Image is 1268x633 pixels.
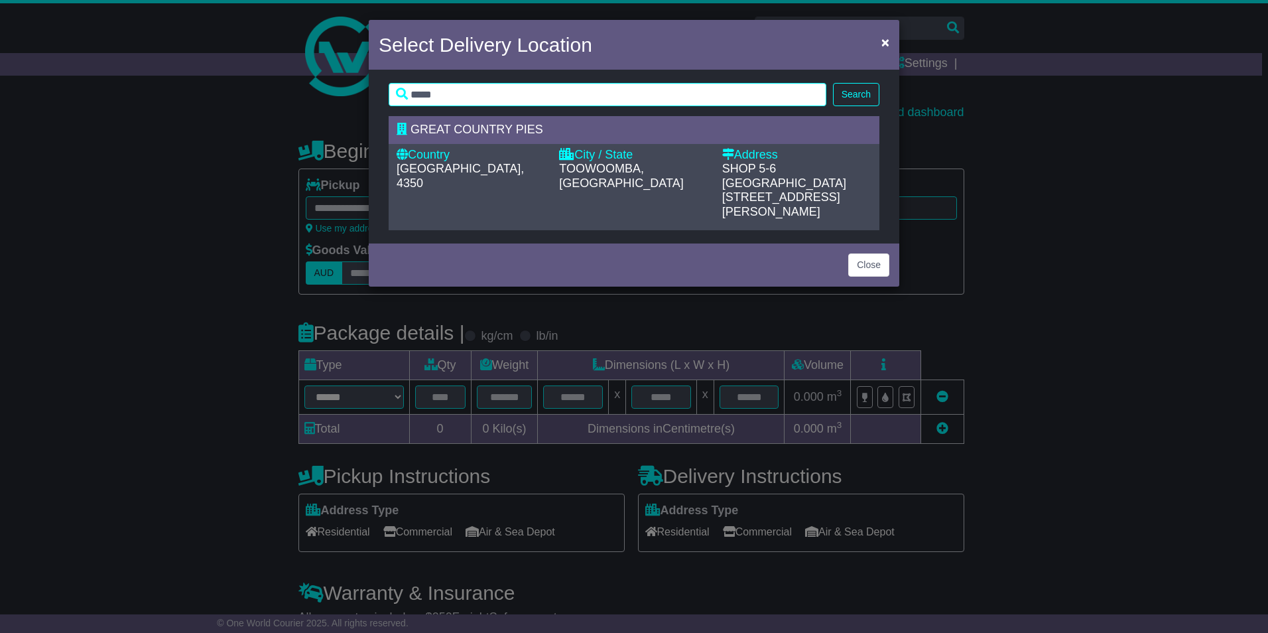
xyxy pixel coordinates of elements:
span: TOOWOOMBA, [GEOGRAPHIC_DATA] [559,162,683,190]
button: Search [833,83,879,106]
div: Address [722,148,871,163]
span: [GEOGRAPHIC_DATA], 4350 [397,162,524,190]
span: GREAT COUNTRY PIES [411,123,543,136]
button: Close [848,253,889,277]
span: SHOP 5-6 [GEOGRAPHIC_DATA] [722,162,846,190]
h4: Select Delivery Location [379,30,592,60]
button: Close [875,29,896,56]
div: City / State [559,148,708,163]
span: [STREET_ADDRESS][PERSON_NAME] [722,190,840,218]
div: Country [397,148,546,163]
span: × [881,35,889,50]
